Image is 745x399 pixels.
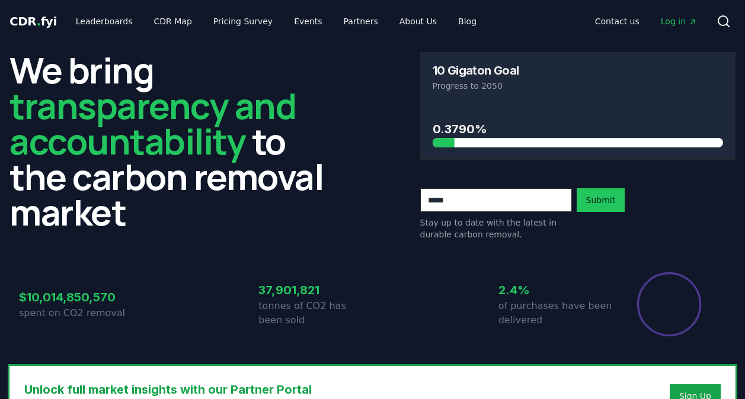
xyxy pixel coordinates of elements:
button: Submit [577,188,625,212]
h3: 10 Gigaton Goal [433,65,519,76]
span: Log in [661,15,698,27]
h3: 0.3790% [433,120,724,138]
span: . [37,14,41,28]
h2: We bring to the carbon removal market [9,52,325,230]
p: Progress to 2050 [433,80,724,92]
p: spent on CO2 removal [19,306,133,320]
a: Contact us [586,11,649,32]
p: tonnes of CO2 has been sold [258,299,372,327]
a: Pricing Survey [204,11,282,32]
a: About Us [390,11,446,32]
a: Partners [334,11,388,32]
div: Percentage of sales delivered [636,271,702,337]
nav: Main [586,11,707,32]
a: Blog [449,11,486,32]
nav: Main [66,11,486,32]
h3: $10,014,850,570 [19,288,133,306]
a: Log in [651,11,707,32]
p: Stay up to date with the latest in durable carbon removal. [420,217,572,240]
a: Events [284,11,331,32]
span: CDR fyi [9,14,57,28]
h3: 2.4% [498,281,612,299]
a: CDR.fyi [9,13,57,30]
a: CDR Map [145,11,202,32]
h3: Unlock full market insights with our Partner Portal [24,381,541,398]
span: transparency and accountability [9,81,296,165]
a: Leaderboards [66,11,142,32]
p: of purchases have been delivered [498,299,612,327]
h3: 37,901,821 [258,281,372,299]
